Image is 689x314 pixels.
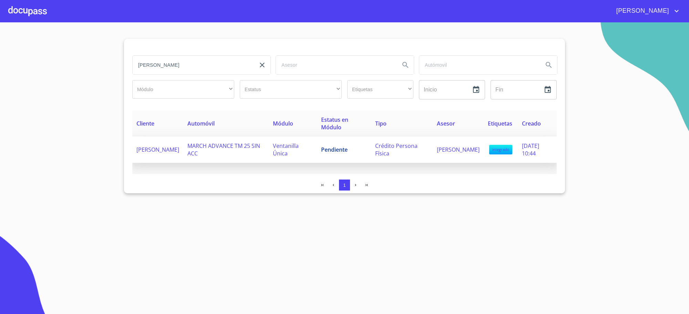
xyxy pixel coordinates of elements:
span: MARCH ADVANCE TM 25 SIN ACC [187,142,260,157]
span: Módulo [273,120,293,127]
span: Crédito Persona Física [375,142,418,157]
span: Automóvil [187,120,215,127]
div: ​ [347,80,413,99]
span: Asesor [437,120,455,127]
span: [PERSON_NAME] [136,146,179,153]
span: Etiquetas [488,120,512,127]
span: Ventanilla Única [273,142,299,157]
span: [PERSON_NAME] [611,6,672,17]
span: 1 [343,183,346,188]
div: ​ [240,80,342,99]
span: Pendiente [321,146,348,153]
button: account of current user [611,6,681,17]
div: ​ [132,80,234,99]
span: Estatus en Módulo [321,116,348,131]
span: integrado [489,145,512,154]
input: search [133,56,251,74]
span: [DATE] 10:44 [522,142,539,157]
input: search [276,56,394,74]
span: Cliente [136,120,154,127]
span: Creado [522,120,541,127]
button: clear input [254,57,270,73]
input: search [419,56,538,74]
span: [PERSON_NAME] [437,146,480,153]
button: 1 [339,180,350,191]
button: Search [397,57,414,73]
span: Tipo [375,120,387,127]
button: Search [541,57,557,73]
